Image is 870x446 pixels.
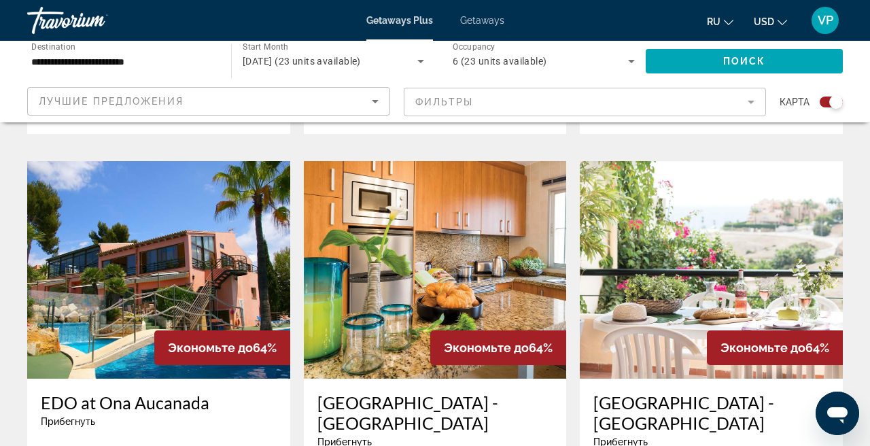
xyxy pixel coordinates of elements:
mat-select: Sort by [39,93,379,109]
span: Occupancy [453,42,495,52]
button: Filter [404,87,767,117]
a: [GEOGRAPHIC_DATA] - [GEOGRAPHIC_DATA] [317,392,553,433]
span: 6 (23 units available) [453,56,547,67]
a: Getaways Plus [366,15,433,26]
span: Поиск [723,56,766,67]
a: Getaways [460,15,504,26]
div: 64% [154,330,290,365]
span: USD [754,16,774,27]
span: карта [780,92,810,112]
a: [GEOGRAPHIC_DATA] - [GEOGRAPHIC_DATA] [593,392,829,433]
a: Travorium [27,3,163,38]
span: Лучшие предложения [39,96,184,107]
button: Change language [707,12,733,31]
span: VP [818,14,833,27]
span: Экономьте до [720,341,805,355]
div: 64% [707,330,843,365]
button: Change currency [754,12,787,31]
span: Экономьте до [444,341,529,355]
span: Start Month [243,42,288,52]
span: [DATE] (23 units available) [243,56,361,67]
button: Поиск [646,49,843,73]
span: Destination [31,41,75,51]
a: EDO at Ona Aucanada [41,392,277,413]
div: 64% [430,330,566,365]
button: User Menu [807,6,843,35]
span: Экономьте до [168,341,253,355]
span: ru [707,16,720,27]
span: Прибегнуть [41,416,95,427]
iframe: Кнопка для запуску вікна повідомлень [816,392,859,435]
img: ii_rna1.jpg [580,161,843,379]
img: ii_mde1.jpg [304,161,567,379]
img: ii_auc1.jpg [27,161,290,379]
